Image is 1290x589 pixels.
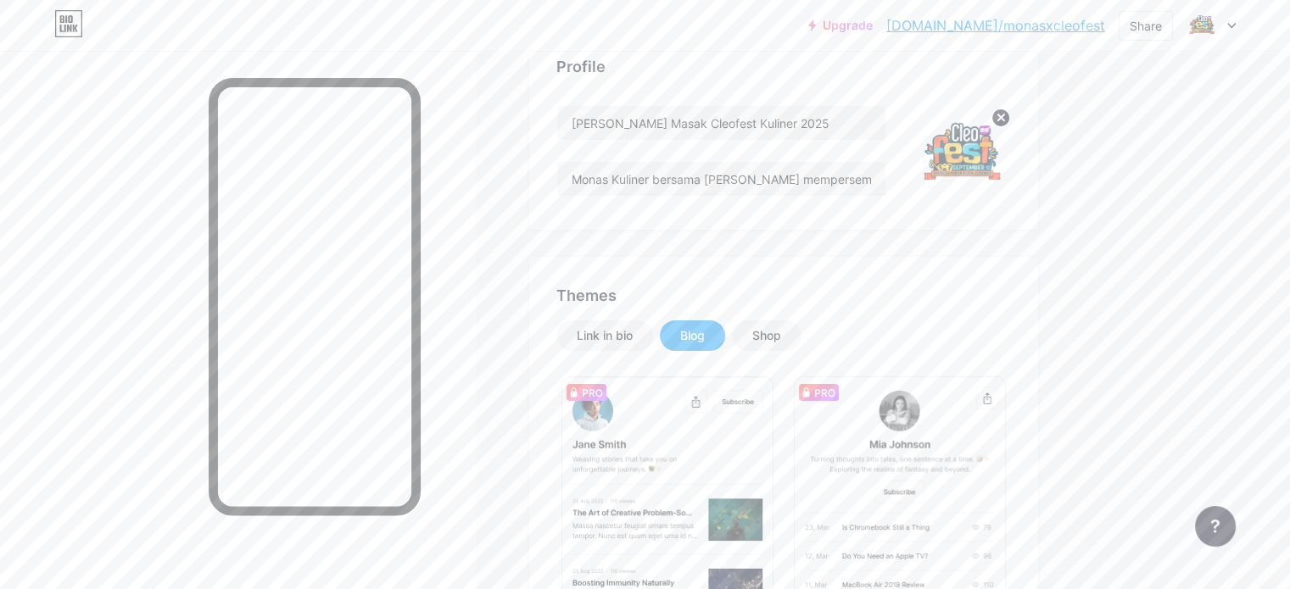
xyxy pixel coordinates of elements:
[1186,9,1218,42] img: monasxcleofest
[1130,17,1162,35] div: Share
[556,55,1011,78] div: Profile
[557,106,885,140] input: Name
[913,105,1011,203] img: monasxcleofest
[556,284,1011,307] div: Themes
[886,15,1105,36] a: [DOMAIN_NAME]/monasxcleofest
[680,327,705,344] div: Blog
[557,162,885,196] input: Bio
[808,19,873,32] a: Upgrade
[577,327,633,344] div: Link in bio
[752,327,781,344] div: Shop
